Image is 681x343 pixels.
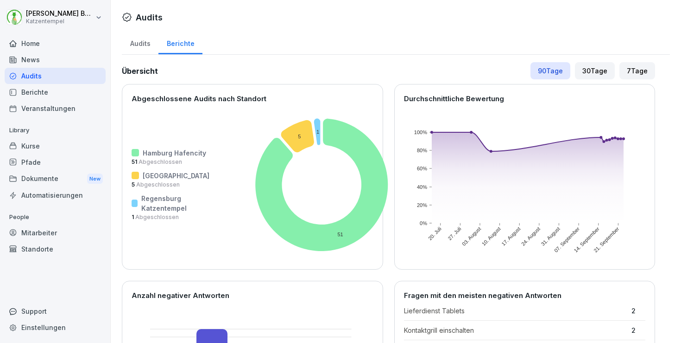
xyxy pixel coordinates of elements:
[137,158,182,165] span: Abgeschlossen
[132,213,209,221] p: 1
[573,226,600,253] text: 14. September
[447,226,462,241] text: 27. Juli
[5,170,106,188] a: DokumenteNew
[461,226,482,246] text: 03. August
[416,166,427,171] text: 60%
[416,148,427,153] text: 80%
[540,226,561,246] text: 31. August
[5,68,106,84] a: Audits
[5,123,106,138] p: Library
[26,18,94,25] p: Katzentempel
[87,174,103,184] div: New
[5,84,106,100] a: Berichte
[631,325,645,335] p: 2
[141,194,209,213] p: Regensburg Katzentempel
[5,303,106,319] div: Support
[404,306,627,316] p: Lieferdienst Tablets
[530,62,570,79] div: 90 Tage
[404,325,627,335] p: Kontaktgrill einschalten
[416,184,427,190] text: 40%
[143,171,209,181] p: [GEOGRAPHIC_DATA]
[136,11,163,24] h1: Audits
[480,226,501,246] text: 10. August
[553,226,581,253] text: 07. September
[5,187,106,203] a: Automatisierungen
[122,65,158,77] h2: Übersicht
[5,319,106,336] a: Einstellungen
[631,306,645,316] p: 2
[134,214,179,220] span: Abgeschlossen
[5,138,106,154] a: Kurse
[132,181,209,189] p: 5
[414,129,427,135] text: 100%
[575,62,615,79] div: 30 Tage
[5,210,106,225] p: People
[404,291,646,301] p: Fragen mit den meisten negativen Antworten
[404,94,646,104] p: Durchschnittliche Bewertung
[158,31,202,54] a: Berichte
[132,158,209,166] p: 51
[5,35,106,52] a: Home
[122,31,158,54] a: Audits
[5,100,106,116] a: Veranstaltungen
[135,181,180,188] span: Abgeschlossen
[143,148,206,158] p: Hamburg Hafencity
[593,226,620,253] text: 21. September
[619,62,655,79] div: 7 Tage
[5,170,106,188] div: Dokumente
[132,94,373,104] p: Abgeschlossene Audits nach Standort
[5,154,106,170] a: Pfade
[26,10,94,18] p: [PERSON_NAME] Benedix
[520,226,541,246] text: 24. August
[132,291,373,301] p: Anzahl negativer Antworten
[416,202,427,208] text: 20%
[500,226,521,246] text: 17. August
[5,225,106,241] a: Mitarbeiter
[420,220,427,226] text: 0%
[427,226,442,241] text: 20. Juli
[5,241,106,257] a: Standorte
[5,52,106,68] a: News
